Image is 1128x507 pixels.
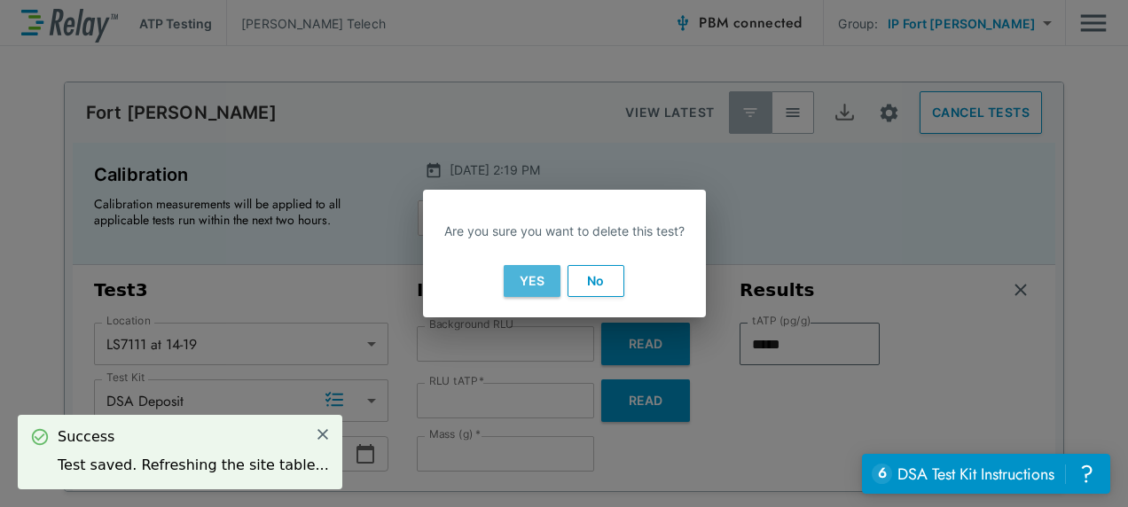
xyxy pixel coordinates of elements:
p: Are you sure you want to delete this test? [444,222,685,240]
img: Success [31,428,49,446]
div: Test saved. Refreshing the site table... [58,455,329,476]
iframe: Resource center [862,454,1110,494]
div: Success [58,426,329,448]
button: No [568,265,624,297]
button: Yes [504,265,560,297]
img: Close Icon [315,426,331,442]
